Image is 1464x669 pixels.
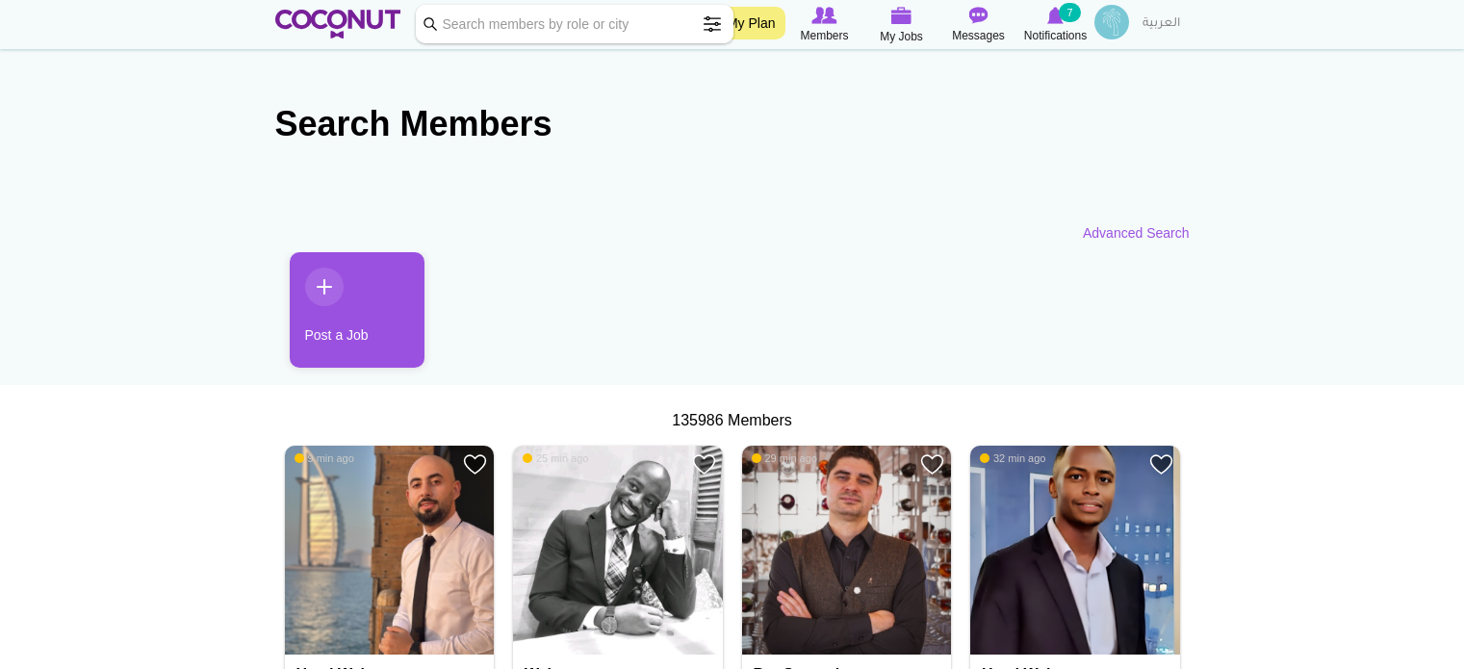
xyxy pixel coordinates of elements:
h2: Search Members [275,101,1190,147]
li: 1 / 1 [275,252,410,382]
span: My Jobs [880,27,923,46]
a: My Plan [717,7,785,39]
a: Advanced Search [1083,223,1190,243]
a: Add to Favourites [463,452,487,476]
a: Add to Favourites [692,452,716,476]
a: Notifications Notifications 7 [1017,5,1094,45]
div: 135986 Members [275,410,1190,432]
span: 25 min ago [523,451,588,465]
a: Post a Job [290,252,424,368]
img: My Jobs [891,7,912,24]
span: 32 min ago [980,451,1045,465]
small: 7 [1059,3,1080,22]
a: Add to Favourites [1149,452,1173,476]
span: 29 min ago [752,451,817,465]
a: العربية [1133,5,1190,43]
a: Add to Favourites [920,452,944,476]
a: Browse Members Members [786,5,863,45]
a: Messages Messages [940,5,1017,45]
img: Home [275,10,401,39]
a: My Jobs My Jobs [863,5,940,46]
img: Messages [969,7,989,24]
input: Search members by role or city [416,5,733,43]
span: Members [800,26,848,45]
img: Notifications [1047,7,1064,24]
img: Browse Members [811,7,836,24]
span: Messages [952,26,1005,45]
span: 9 min ago [295,451,354,465]
span: Notifications [1024,26,1087,45]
